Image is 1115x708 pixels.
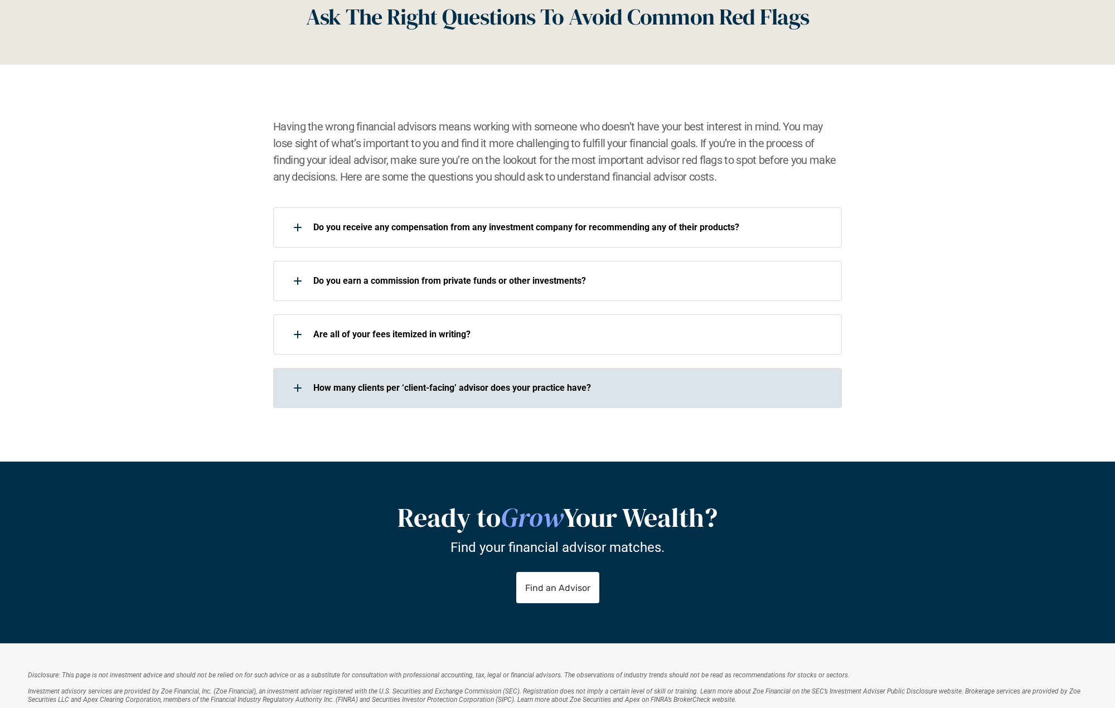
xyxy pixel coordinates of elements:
[313,382,827,393] p: How many clients per ‘client-facing’ advisor does your practice have?
[28,687,1082,703] em: Investment advisory services are provided by Zoe Financial, Inc. (Zoe Financial), an investment a...
[279,502,836,534] h2: Ready to Your Wealth?
[501,499,563,536] em: Grow
[525,583,590,593] p: Find an Advisor
[28,671,850,679] em: Disclosure: This page is not investment advice and should not be relied on for such advice or as ...
[313,222,827,232] p: Do you receive any compensation from any investment company for recommending any of their products?
[313,275,827,286] p: Do you earn a commission from private funds or other investments?
[313,329,827,340] p: Are all of your fees itemized in writing?
[516,572,599,603] a: Find an Advisor
[450,540,665,556] p: Find your financial advisor matches.
[273,118,842,185] h2: Having the wrong financial advisors means working with someone who doesn’t have your best interes...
